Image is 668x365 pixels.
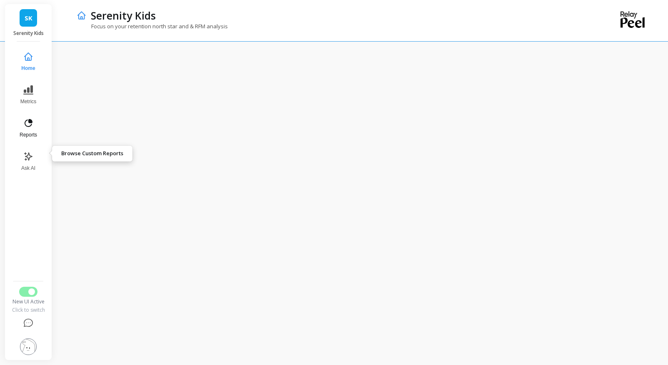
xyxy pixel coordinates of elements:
span: Home [21,65,35,72]
div: Click to switch [11,307,45,313]
p: Serenity Kids [13,30,44,37]
div: New UI Active [11,298,45,305]
button: Metrics [15,80,42,110]
p: Focus on your retention north star and & RFM analysis [77,22,228,30]
p: Serenity Kids [91,8,156,22]
button: Settings [11,333,45,360]
span: SK [25,13,32,23]
button: Home [15,47,42,77]
span: Reports [20,132,37,138]
span: Metrics [20,98,37,105]
button: Help [11,313,45,333]
button: Reports [15,113,42,143]
img: profile picture [20,338,37,355]
span: Ask AI [21,165,35,171]
button: Switch to Legacy UI [19,287,37,297]
iframe: Omni Embed [70,58,651,348]
button: Ask AI [15,146,42,176]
